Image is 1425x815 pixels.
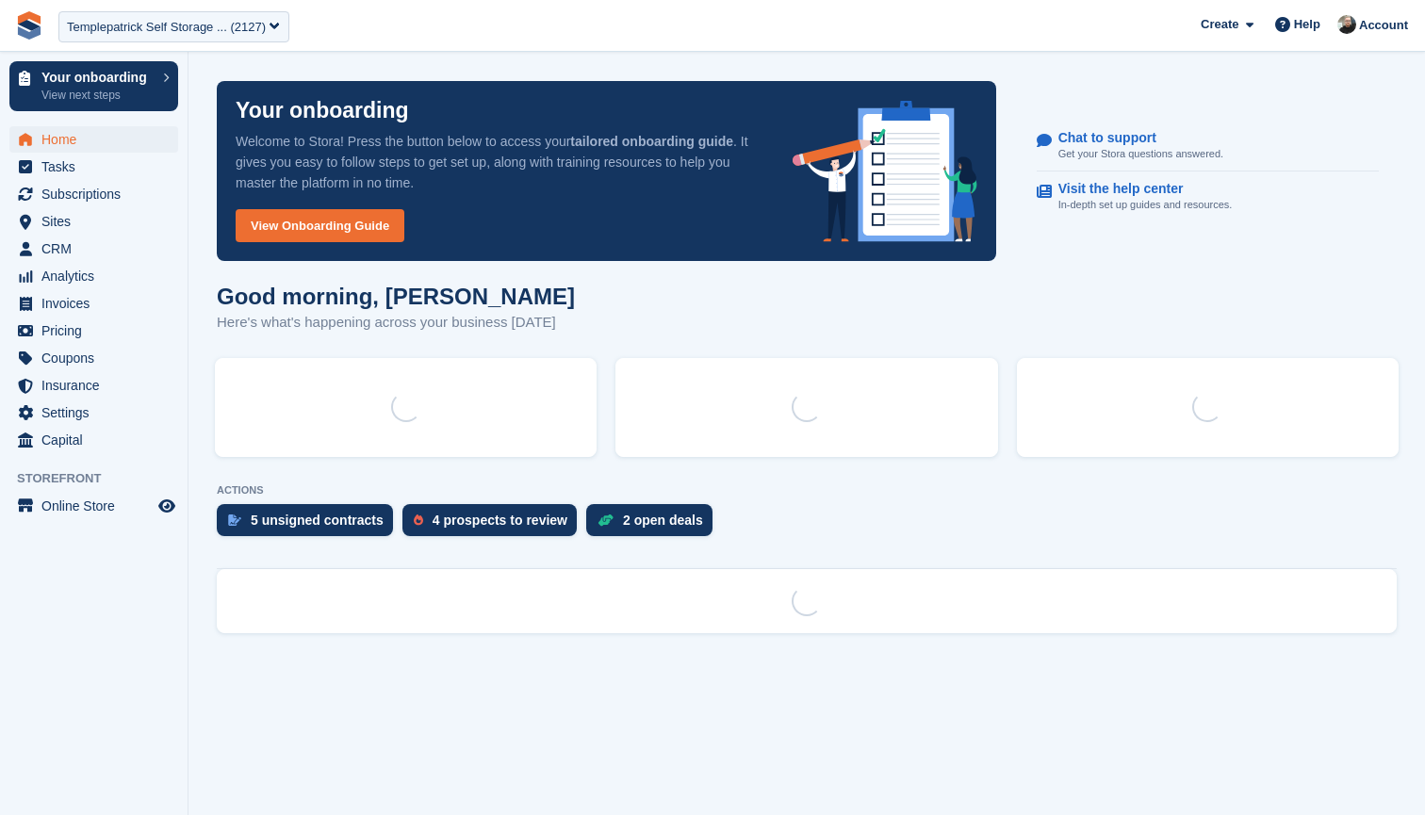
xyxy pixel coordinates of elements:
img: prospect-51fa495bee0391a8d652442698ab0144808aea92771e9ea1ae160a38d050c398.svg [414,514,423,526]
span: Home [41,126,155,153]
p: View next steps [41,87,154,104]
span: Capital [41,427,155,453]
div: 4 prospects to review [433,513,567,528]
p: Here's what's happening across your business [DATE] [217,312,575,334]
a: menu [9,290,178,317]
img: deal-1b604bf984904fb50ccaf53a9ad4b4a5d6e5aea283cecdc64d6e3604feb123c2.svg [598,513,614,527]
a: menu [9,154,178,180]
div: 5 unsigned contracts [251,513,384,528]
p: Your onboarding [236,100,409,122]
p: Welcome to Stora! Press the button below to access your . It gives you easy to follow steps to ge... [236,131,762,193]
a: menu [9,427,178,453]
span: Settings [41,399,155,426]
a: Your onboarding View next steps [9,61,178,111]
span: Account [1359,16,1408,35]
a: 4 prospects to review [402,504,586,546]
span: Analytics [41,263,155,289]
a: menu [9,372,178,399]
strong: tailored onboarding guide [570,134,733,149]
a: menu [9,126,178,153]
a: menu [9,263,178,289]
p: Visit the help center [1058,181,1218,197]
span: CRM [41,236,155,262]
a: View Onboarding Guide [236,209,404,242]
a: Visit the help center In-depth set up guides and resources. [1037,171,1379,222]
a: Preview store [156,495,178,517]
p: In-depth set up guides and resources. [1058,197,1233,213]
a: Chat to support Get your Stora questions answered. [1037,121,1379,172]
p: Get your Stora questions answered. [1058,146,1223,162]
a: menu [9,399,178,426]
a: 2 open deals [586,504,722,546]
img: onboarding-info-6c161a55d2c0e0a8cae90662b2fe09162a5109e8cc188191df67fb4f79e88e88.svg [793,101,977,242]
span: Help [1294,15,1320,34]
a: 5 unsigned contracts [217,504,402,546]
a: menu [9,181,178,207]
a: menu [9,318,178,344]
span: Coupons [41,345,155,371]
span: Pricing [41,318,155,344]
span: Online Store [41,493,155,519]
span: Subscriptions [41,181,155,207]
h1: Good morning, [PERSON_NAME] [217,284,575,309]
span: Tasks [41,154,155,180]
a: menu [9,345,178,371]
a: menu [9,208,178,235]
img: Tom Huddleston [1337,15,1356,34]
span: Invoices [41,290,155,317]
p: ACTIONS [217,484,1397,497]
a: menu [9,236,178,262]
img: contract_signature_icon-13c848040528278c33f63329250d36e43548de30e8caae1d1a13099fd9432cc5.svg [228,514,241,526]
span: Create [1201,15,1238,34]
div: Templepatrick Self Storage ... (2127) [67,18,266,37]
span: Sites [41,208,155,235]
a: menu [9,493,178,519]
div: 2 open deals [623,513,703,528]
span: Insurance [41,372,155,399]
img: stora-icon-8386f47178a22dfd0bd8f6a31ec36ba5ce8667c1dd55bd0f319d3a0aa187defe.svg [15,11,43,40]
span: Storefront [17,469,188,488]
p: Chat to support [1058,130,1208,146]
p: Your onboarding [41,71,154,84]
